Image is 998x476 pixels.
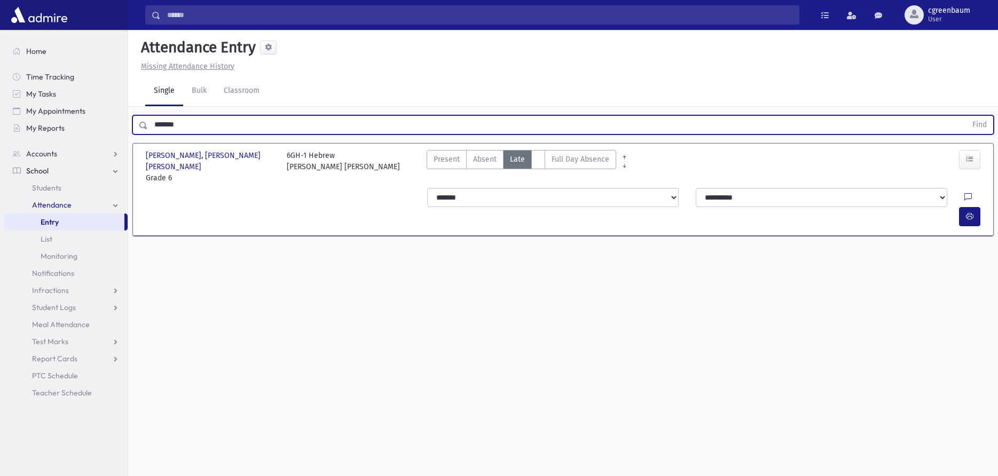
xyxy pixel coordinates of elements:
[4,350,128,367] a: Report Cards
[26,166,49,176] span: School
[26,106,85,116] span: My Appointments
[26,46,46,56] span: Home
[4,282,128,299] a: Infractions
[434,154,460,165] span: Present
[161,5,799,25] input: Search
[4,196,128,213] a: Attendance
[287,150,400,184] div: 6GH-1 Hebrew [PERSON_NAME] [PERSON_NAME]
[32,337,68,346] span: Test Marks
[473,154,497,165] span: Absent
[9,4,70,26] img: AdmirePro
[32,320,90,329] span: Meal Attendance
[32,200,72,210] span: Attendance
[26,123,65,133] span: My Reports
[4,248,128,265] a: Monitoring
[41,217,59,227] span: Entry
[183,76,215,106] a: Bulk
[4,179,128,196] a: Students
[32,183,61,193] span: Students
[4,213,124,231] a: Entry
[141,62,234,71] u: Missing Attendance History
[137,62,234,71] a: Missing Attendance History
[4,384,128,401] a: Teacher Schedule
[215,76,268,106] a: Classroom
[552,154,609,165] span: Full Day Absence
[32,371,78,380] span: PTC Schedule
[26,89,56,99] span: My Tasks
[966,116,993,134] button: Find
[146,150,276,172] span: [PERSON_NAME], [PERSON_NAME] [PERSON_NAME]
[928,15,970,23] span: User
[4,85,128,102] a: My Tasks
[4,316,128,333] a: Meal Attendance
[137,38,256,57] h5: Attendance Entry
[26,72,74,82] span: Time Tracking
[32,285,69,295] span: Infractions
[32,388,92,398] span: Teacher Schedule
[32,354,77,363] span: Report Cards
[4,333,128,350] a: Test Marks
[4,367,128,384] a: PTC Schedule
[4,68,128,85] a: Time Tracking
[427,150,616,184] div: AttTypes
[32,268,74,278] span: Notifications
[26,149,57,158] span: Accounts
[4,43,128,60] a: Home
[4,120,128,137] a: My Reports
[4,162,128,179] a: School
[32,303,76,312] span: Student Logs
[41,251,77,261] span: Monitoring
[4,102,128,120] a: My Appointments
[145,76,183,106] a: Single
[928,6,970,15] span: cgreenbaum
[4,265,128,282] a: Notifications
[41,234,52,244] span: List
[510,154,525,165] span: Late
[146,172,276,184] span: Grade 6
[4,145,128,162] a: Accounts
[4,299,128,316] a: Student Logs
[4,231,128,248] a: List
